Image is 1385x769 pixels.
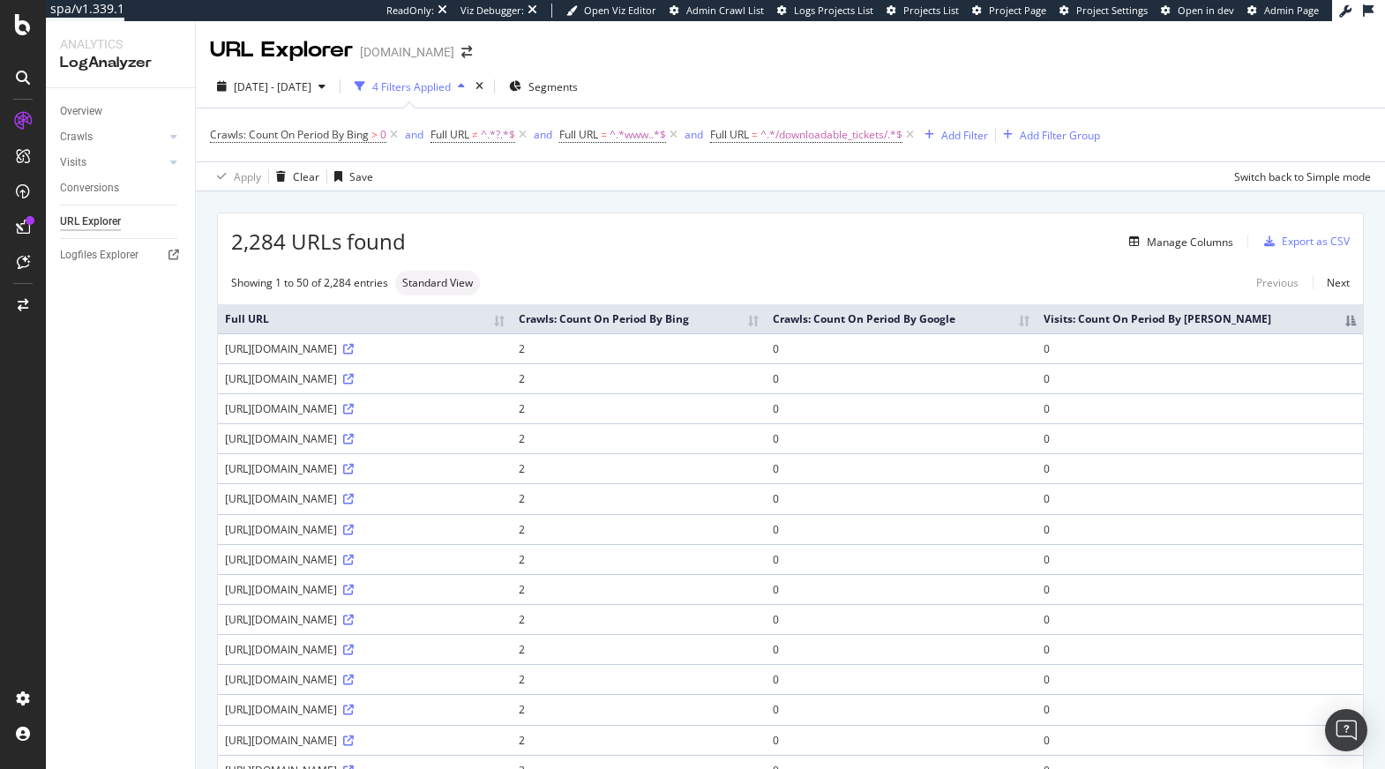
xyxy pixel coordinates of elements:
div: and [534,127,552,142]
td: 2 [512,453,767,483]
div: Add Filter Group [1020,128,1100,143]
div: Save [349,169,373,184]
span: = [752,127,758,142]
a: Visits [60,153,165,172]
th: Visits: Count On Period By Bing: activate to sort column descending [1037,304,1363,333]
div: [URL][DOMAIN_NAME] [225,522,505,537]
td: 2 [512,725,767,755]
td: 2 [512,664,767,694]
div: LogAnalyzer [60,53,181,73]
a: Logfiles Explorer [60,246,183,265]
button: Export as CSV [1257,228,1350,256]
button: Clear [269,162,319,190]
span: Segments [528,79,578,94]
td: 0 [766,363,1036,393]
td: 0 [1037,574,1363,604]
div: neutral label [395,271,480,295]
div: and [685,127,703,142]
td: 0 [766,453,1036,483]
td: 2 [512,694,767,724]
th: Crawls: Count On Period By Google: activate to sort column ascending [766,304,1036,333]
div: Manage Columns [1147,235,1233,250]
td: 2 [512,483,767,513]
td: 0 [766,483,1036,513]
button: and [405,126,423,143]
td: 0 [766,514,1036,544]
span: 2,284 URLs found [231,227,406,257]
div: URL Explorer [60,213,121,231]
a: Project Settings [1059,4,1148,18]
td: 0 [766,393,1036,423]
td: 0 [1037,544,1363,574]
a: Open Viz Editor [566,4,656,18]
button: Add Filter [917,124,988,146]
span: > [371,127,378,142]
button: Manage Columns [1122,231,1233,252]
span: [DATE] - [DATE] [234,79,311,94]
div: [URL][DOMAIN_NAME] [225,612,505,627]
div: [URL][DOMAIN_NAME] [225,401,505,416]
span: Standard View [402,278,473,288]
div: arrow-right-arrow-left [461,46,472,58]
span: Full URL [559,127,598,142]
div: [URL][DOMAIN_NAME] [225,702,505,717]
div: Clear [293,169,319,184]
button: and [534,126,552,143]
div: Add Filter [941,128,988,143]
button: Save [327,162,373,190]
a: Projects List [887,4,959,18]
td: 2 [512,363,767,393]
td: 0 [1037,664,1363,694]
div: Conversions [60,179,119,198]
span: ^.*www..*$ [610,123,666,147]
td: 0 [1037,423,1363,453]
div: Viz Debugger: [460,4,524,18]
td: 2 [512,604,767,634]
span: Project Page [989,4,1046,17]
td: 0 [766,634,1036,664]
a: Next [1313,270,1350,295]
button: Apply [210,162,261,190]
span: ^.*/downloadable_tickets/.*$ [760,123,902,147]
td: 0 [1037,634,1363,664]
div: [URL][DOMAIN_NAME] [225,371,505,386]
div: [URL][DOMAIN_NAME] [225,431,505,446]
td: 0 [1037,694,1363,724]
td: 0 [766,333,1036,363]
td: 0 [1037,483,1363,513]
td: 2 [512,423,767,453]
a: Logs Projects List [777,4,873,18]
td: 0 [766,604,1036,634]
span: = [601,127,607,142]
span: Open in dev [1178,4,1234,17]
div: ReadOnly: [386,4,434,18]
span: Full URL [710,127,749,142]
th: Full URL: activate to sort column ascending [218,304,512,333]
div: [URL][DOMAIN_NAME] [225,672,505,687]
td: 0 [1037,363,1363,393]
div: Analytics [60,35,181,53]
td: 0 [1037,604,1363,634]
div: [URL][DOMAIN_NAME] [225,642,505,657]
span: 0 [380,123,386,147]
button: 4 Filters Applied [348,72,472,101]
td: 0 [766,544,1036,574]
div: and [405,127,423,142]
div: Apply [234,169,261,184]
td: 0 [766,423,1036,453]
td: 0 [766,694,1036,724]
div: [URL][DOMAIN_NAME] [225,582,505,597]
td: 0 [766,574,1036,604]
div: Logfiles Explorer [60,246,138,265]
span: Crawls: Count On Period By Bing [210,127,369,142]
a: Project Page [972,4,1046,18]
div: [URL][DOMAIN_NAME] [225,733,505,748]
a: Admin Crawl List [670,4,764,18]
td: 0 [1037,514,1363,544]
td: 2 [512,333,767,363]
td: 2 [512,514,767,544]
span: Logs Projects List [794,4,873,17]
td: 0 [1037,725,1363,755]
td: 2 [512,544,767,574]
span: Admin Page [1264,4,1319,17]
